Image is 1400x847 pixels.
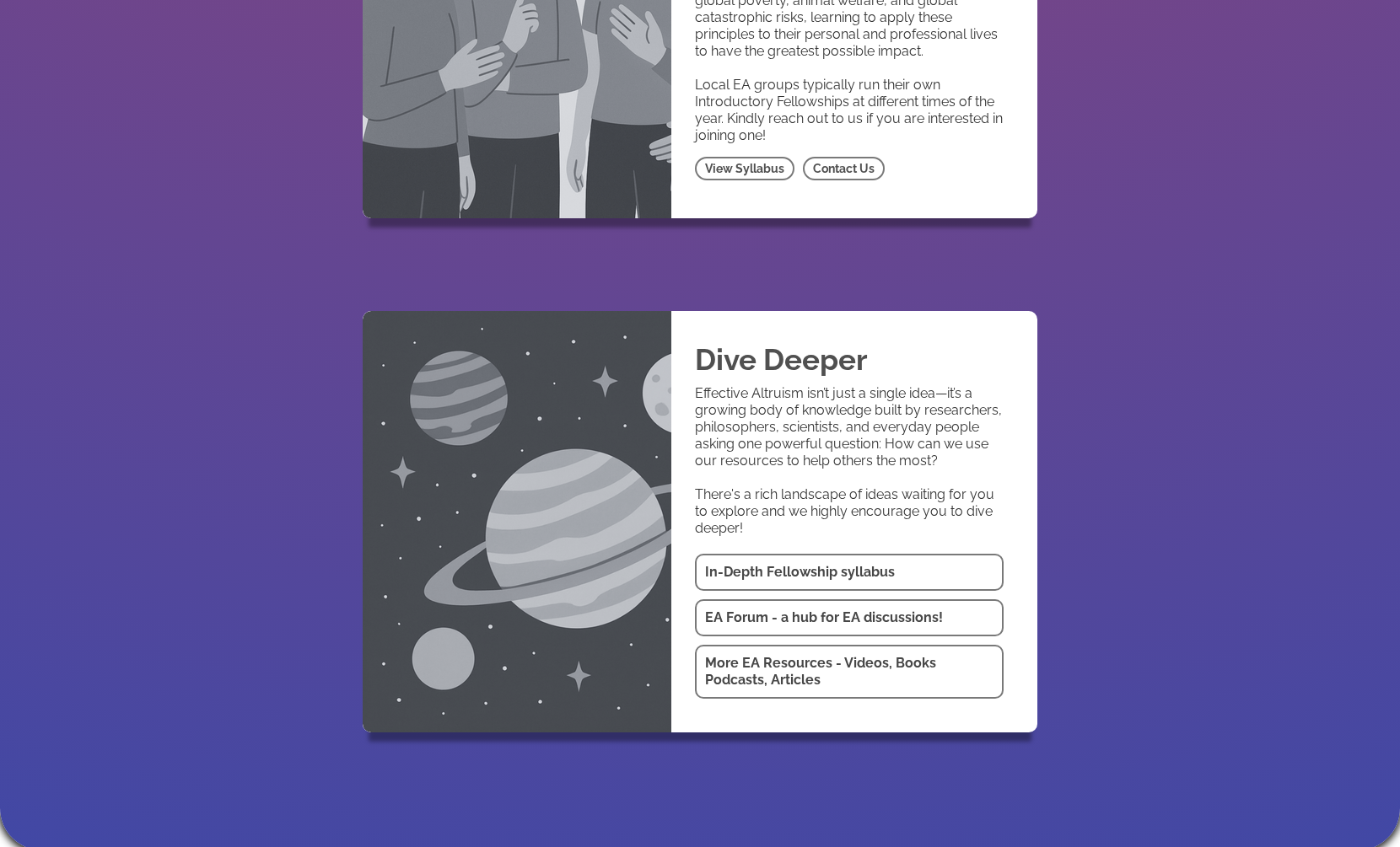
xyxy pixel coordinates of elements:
[803,157,885,180] a: Contact Us
[705,564,993,581] h1: In-Depth Fellowship syllabus
[695,645,1004,699] a: More EA Resources - Videos, Books Podcasts, Articles
[695,385,1004,537] p: Effective Altruism isn’t just a single idea—it’s a growing body of knowledge built by researchers...
[695,599,1004,636] a: EA Forum - a hub for EA discussions!
[705,609,993,626] h1: EA Forum - a hub for EA discussions!
[695,554,1004,591] a: In-Depth Fellowship syllabus
[695,157,794,180] a: View Syllabus
[705,655,993,689] h1: More EA Resources - Videos, Books Podcasts, Articles
[695,343,1004,377] h2: Dive Deeper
